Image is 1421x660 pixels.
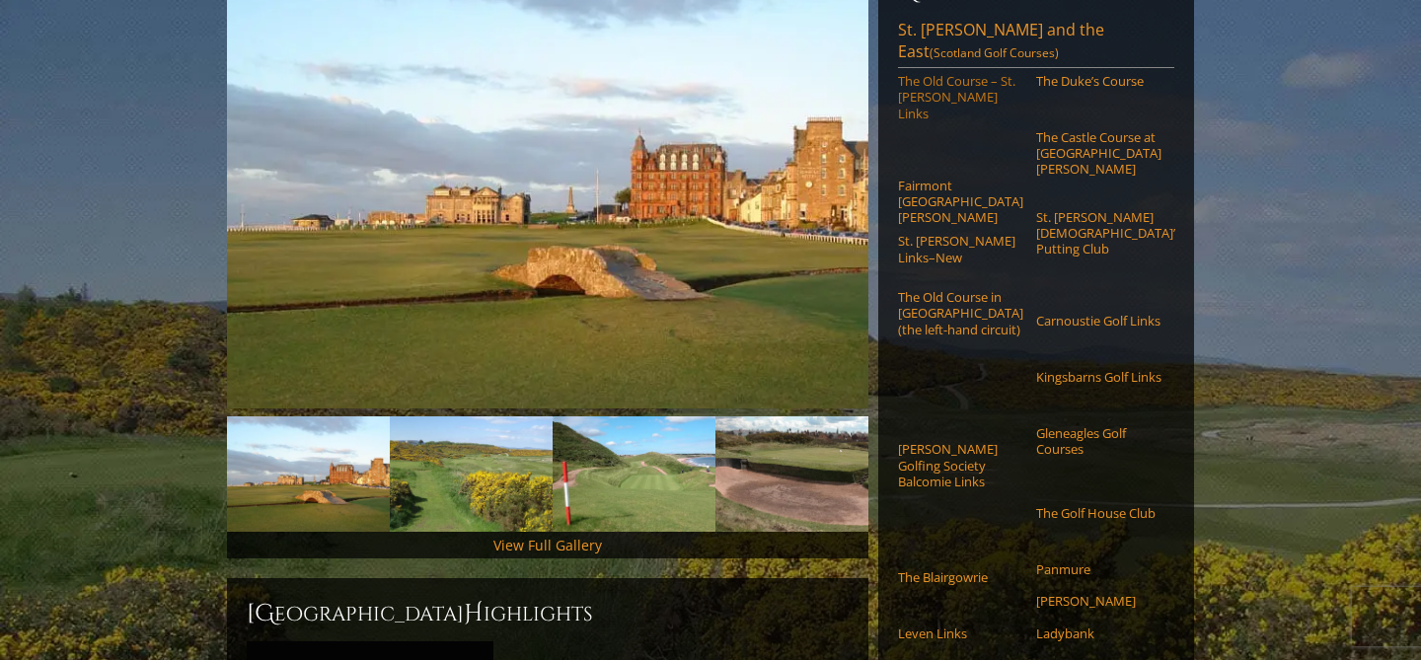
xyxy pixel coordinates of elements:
a: St. [PERSON_NAME] Links–New [898,233,1023,265]
a: Leven Links [898,625,1023,641]
h2: [GEOGRAPHIC_DATA] ighlights [247,598,849,629]
a: Panmure [1036,561,1161,577]
a: St. [PERSON_NAME] [DEMOGRAPHIC_DATA]’ Putting Club [1036,209,1161,257]
a: Ladybank [1036,625,1161,641]
a: The Blairgowrie [898,569,1023,585]
a: Gleneagles Golf Courses [1036,425,1161,458]
a: The Castle Course at [GEOGRAPHIC_DATA][PERSON_NAME] [1036,129,1161,178]
a: St. [PERSON_NAME] and the East(Scotland Golf Courses) [898,19,1174,68]
a: Carnoustie Golf Links [1036,313,1161,329]
a: The Duke’s Course [1036,73,1161,89]
a: The Old Course in [GEOGRAPHIC_DATA] (the left-hand circuit) [898,289,1023,337]
span: H [464,598,484,629]
a: Kingsbarns Golf Links [1036,369,1161,385]
span: (Scotland Golf Courses) [930,44,1059,61]
a: [PERSON_NAME] [1036,593,1161,609]
a: Fairmont [GEOGRAPHIC_DATA][PERSON_NAME] [898,178,1023,226]
a: View Full Gallery [493,536,602,554]
a: The Golf House Club [1036,505,1161,521]
a: [PERSON_NAME] Golfing Society Balcomie Links [898,441,1023,489]
a: The Old Course – St. [PERSON_NAME] Links [898,73,1023,121]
